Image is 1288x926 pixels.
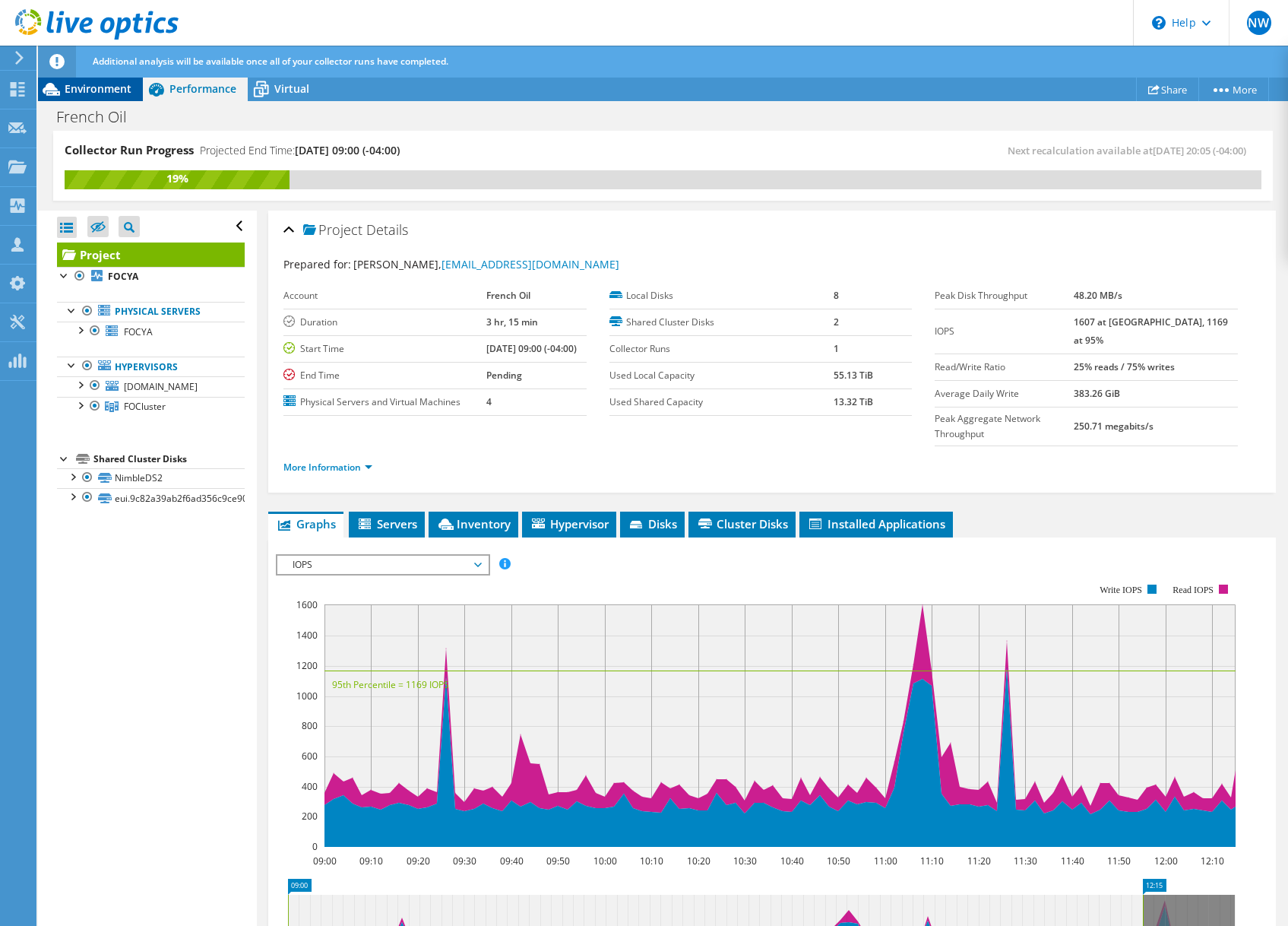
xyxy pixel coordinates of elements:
[285,556,480,574] span: IOPS
[609,288,834,303] label: Local Disks
[486,289,530,302] b: French Oil
[302,750,318,763] text: 600
[935,360,1074,375] label: Read/Write Ratio
[169,81,236,96] span: Performance
[124,325,153,338] span: FOCYA
[108,270,138,283] b: FOCYA
[1074,289,1122,302] b: 48.20 MB/s
[296,598,318,611] text: 1600
[302,719,318,732] text: 800
[366,220,408,239] span: Details
[1247,11,1271,35] span: NW
[65,81,131,96] span: Environment
[834,289,839,302] b: 8
[834,369,873,382] b: 55.13 TiB
[1074,387,1120,400] b: 383.26 GiB
[1074,420,1154,433] b: 250.71 megabits/s
[807,516,945,531] span: Installed Applications
[628,516,677,531] span: Disks
[93,55,448,68] span: Additional analysis will be available once all of your collector runs have completed.
[57,322,245,341] a: FOCYA
[530,516,609,531] span: Hypervisor
[1154,855,1177,867] text: 12:00
[1200,855,1223,867] text: 12:10
[303,223,362,238] span: Project
[1074,316,1228,347] b: 1607 at [GEOGRAPHIC_DATA], 1169 at 95%
[302,810,318,823] text: 200
[124,380,198,393] span: [DOMAIN_NAME]
[1100,585,1142,595] text: Write IOPS
[353,257,619,271] span: [PERSON_NAME],
[546,855,569,867] text: 09:50
[1172,585,1214,595] text: Read IOPS
[609,341,834,357] label: Collector Runs
[441,257,619,271] a: [EMAIL_ADDRESS][DOMAIN_NAME]
[486,369,522,382] b: Pending
[639,855,663,867] text: 10:10
[1198,78,1269,101] a: More
[274,81,309,96] span: Virtual
[834,395,873,408] b: 13.32 TiB
[834,342,839,355] b: 1
[57,243,245,267] a: Project
[486,316,538,328] b: 3 hr, 15 min
[696,516,788,531] span: Cluster Disks
[499,855,523,867] text: 09:40
[57,488,245,508] a: eui.9c82a39ab2f6ad356c9ce9004b6f3b4d
[967,855,990,867] text: 11:20
[359,855,382,867] text: 09:10
[296,690,318,702] text: 1000
[1106,855,1130,867] text: 11:50
[57,267,245,287] a: FOCYA
[873,855,897,867] text: 11:00
[1060,855,1084,867] text: 11:40
[283,461,372,474] a: More Information
[283,257,351,271] label: Prepared for:
[686,855,710,867] text: 10:20
[919,855,943,867] text: 11:10
[49,109,150,125] h1: French Oil
[65,170,290,187] div: 19%
[200,142,400,159] h4: Projected End Time:
[283,288,487,303] label: Account
[57,468,245,488] a: NimbleDS2
[609,315,834,330] label: Shared Cluster Disks
[935,288,1074,303] label: Peak Disk Throughput
[283,395,487,410] label: Physical Servers and Virtual Machines
[486,395,492,408] b: 4
[57,302,245,322] a: Physical Servers
[283,341,487,357] label: Start Time
[1013,855,1036,867] text: 11:30
[312,840,318,853] text: 0
[834,316,839,328] b: 2
[733,855,756,867] text: 10:30
[935,386,1074,401] label: Average Daily Write
[436,516,511,531] span: Inventory
[283,368,487,383] label: End Time
[935,324,1074,339] label: IOPS
[1136,78,1199,101] a: Share
[609,368,834,383] label: Used Local Capacity
[124,400,166,413] span: FOCluster
[1152,16,1166,30] svg: \n
[826,855,850,867] text: 10:50
[57,397,245,417] a: FOCluster
[57,376,245,396] a: [DOMAIN_NAME]
[312,855,336,867] text: 09:00
[295,143,400,157] span: [DATE] 09:00 (-04:00)
[593,855,616,867] text: 10:00
[1008,144,1254,157] span: Next recalculation available at
[935,411,1074,442] label: Peak Aggregate Network Throughput
[276,516,336,531] span: Graphs
[57,357,245,376] a: Hypervisors
[296,629,318,642] text: 1400
[296,659,318,672] text: 1200
[332,678,449,691] text: 95th Percentile = 1169 IOPS
[780,855,803,867] text: 10:40
[302,780,318,793] text: 400
[93,450,245,468] div: Shared Cluster Disks
[1153,144,1246,157] span: [DATE] 20:05 (-04:00)
[609,395,834,410] label: Used Shared Capacity
[283,315,487,330] label: Duration
[406,855,429,867] text: 09:20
